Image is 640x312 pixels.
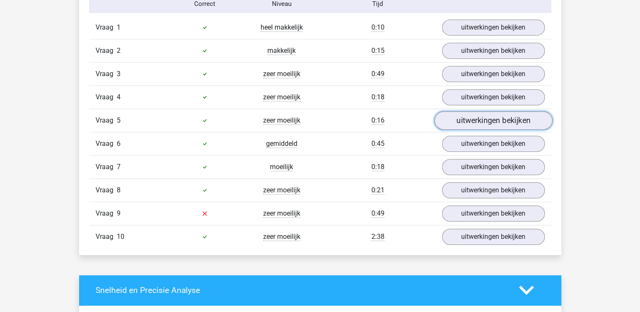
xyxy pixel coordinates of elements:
a: uitwerkingen bekijken [442,229,545,245]
span: moeilijk [270,163,293,171]
span: zeer moeilijk [263,116,300,125]
a: uitwerkingen bekijken [442,205,545,222]
span: Vraag [96,162,117,172]
a: uitwerkingen bekijken [442,66,545,82]
span: zeer moeilijk [263,186,300,194]
a: uitwerkingen bekijken [442,159,545,175]
span: 6 [117,140,121,148]
span: Vraag [96,139,117,149]
span: 0:18 [371,93,385,101]
span: 0:10 [371,23,385,32]
span: 0:18 [371,163,385,171]
span: 9 [117,209,121,217]
span: 0:45 [371,140,385,148]
span: 0:15 [371,47,385,55]
span: Vraag [96,92,117,102]
span: 7 [117,163,121,171]
span: 0:49 [371,70,385,78]
span: 8 [117,186,121,194]
a: uitwerkingen bekijken [442,43,545,59]
span: zeer moeilijk [263,233,300,241]
span: 0:21 [371,186,385,194]
span: zeer moeilijk [263,209,300,218]
span: 2 [117,47,121,55]
span: 4 [117,93,121,101]
span: zeer moeilijk [263,70,300,78]
span: Vraag [96,185,117,195]
h4: Snelheid en Precisie Analyse [96,285,506,295]
a: uitwerkingen bekijken [442,89,545,105]
a: uitwerkingen bekijken [442,182,545,198]
span: 1 [117,23,121,31]
span: 0:16 [371,116,385,125]
span: makkelijk [267,47,296,55]
span: Vraag [96,232,117,242]
span: 3 [117,70,121,78]
span: 0:49 [371,209,385,218]
span: Vraag [96,208,117,219]
span: Vraag [96,115,117,126]
span: 5 [117,116,121,124]
a: uitwerkingen bekijken [442,136,545,152]
a: uitwerkingen bekijken [442,19,545,36]
span: Vraag [96,69,117,79]
span: heel makkelijk [261,23,303,32]
span: 2:38 [371,233,385,241]
span: Vraag [96,22,117,33]
span: gemiddeld [266,140,297,148]
a: uitwerkingen bekijken [434,111,552,130]
span: zeer moeilijk [263,93,300,101]
span: Vraag [96,46,117,56]
span: 10 [117,233,124,241]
